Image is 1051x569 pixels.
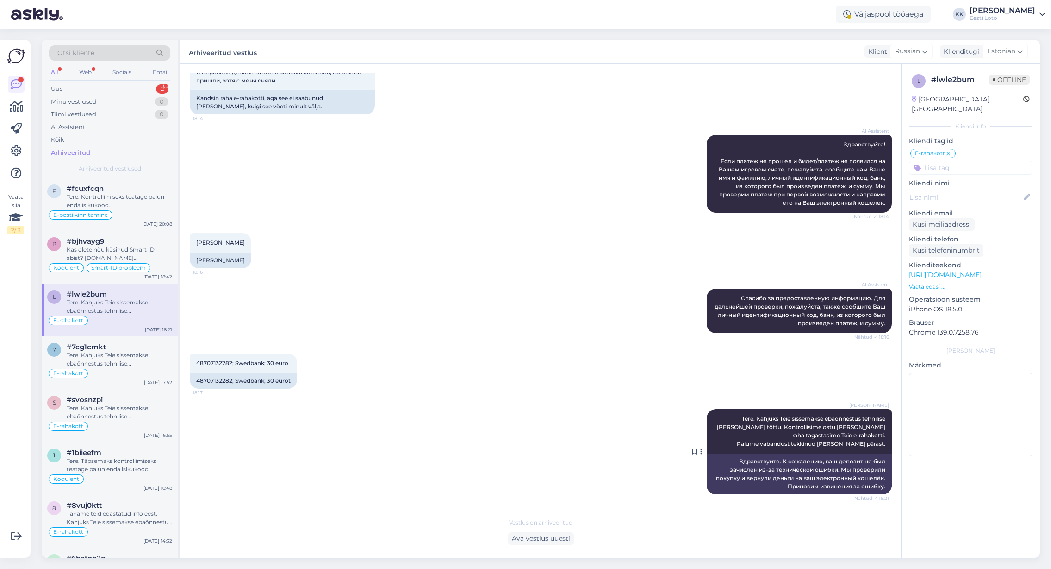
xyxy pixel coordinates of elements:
[51,97,97,107] div: Minu vestlused
[51,123,85,132] div: AI Assistent
[53,452,55,459] span: 1
[67,184,104,193] span: #fcuxfcqn
[909,295,1032,304] p: Operatsioonisüsteem
[912,95,1023,114] div: [GEOGRAPHIC_DATA], [GEOGRAPHIC_DATA]
[143,273,172,280] div: [DATE] 18:42
[53,318,83,323] span: E-rahakott
[989,75,1030,85] span: Offline
[909,234,1032,244] p: Kliendi telefon
[53,529,83,535] span: E-rahakott
[970,7,1045,22] a: [PERSON_NAME]Eesti Loto
[193,115,227,122] span: 18:14
[57,48,94,58] span: Otsi kliente
[7,193,24,234] div: Vaata siia
[67,193,172,209] div: Tere. Kontrollimiseks teatage palun enda isikukood.
[909,347,1032,355] div: [PERSON_NAME]
[155,110,168,119] div: 0
[51,84,62,94] div: Uus
[849,402,889,409] span: [PERSON_NAME]
[67,351,172,368] div: Tere. Kahjuks Teie sissemakse ebaõnnestus tehnilise [PERSON_NAME] tõttu. Kontrollisime ostu [PERS...
[508,532,574,545] div: Ava vestlus uuesti
[53,371,83,376] span: E-rahakott
[854,495,889,502] span: Nähtud ✓ 18:21
[143,485,172,492] div: [DATE] 16:48
[909,260,1032,270] p: Klienditeekond
[836,6,931,23] div: Väljaspool tööaega
[915,151,945,156] span: E-rahakott
[909,192,1022,202] input: Lisa nimi
[67,290,107,298] span: #lwle2bum
[142,221,172,228] div: [DATE] 20:08
[67,237,104,246] span: #bjhvayg9
[49,66,60,78] div: All
[144,379,172,386] div: [DATE] 17:52
[909,283,1032,291] p: Vaata edasi ...
[52,240,56,247] span: b
[190,373,297,389] div: 48707132282; Swedbank; 30 eurot
[67,554,106,563] span: #6hatnh2q
[970,7,1035,14] div: [PERSON_NAME]
[144,432,172,439] div: [DATE] 16:55
[509,518,572,527] span: Vestlus on arhiveeritud
[190,90,375,114] div: Kandsin raha e-rahakotti, aga see ei saabunud [PERSON_NAME], kuigi see võeti minult välja.
[53,265,79,271] span: Koduleht
[53,212,108,218] span: E-posti kinnitamine
[77,66,93,78] div: Web
[940,47,979,57] div: Klienditugi
[67,510,172,526] div: Täname teid edastatud info eest. Kahjuks Teie sissemakse ebaõnnestus tehnilise [PERSON_NAME] tõtt...
[51,135,64,145] div: Kõik
[111,66,133,78] div: Socials
[53,293,56,300] span: l
[7,47,25,65] img: Askly Logo
[917,77,920,84] span: l
[909,304,1032,314] p: iPhone OS 18.5.0
[931,74,989,85] div: # lwle2bum
[67,298,172,315] div: Tere. Kahjuks Teie sissemakse ebaõnnestus tehnilise [PERSON_NAME] tõttu. Kontrollisime ostu [PERS...
[155,97,168,107] div: 0
[143,537,172,544] div: [DATE] 14:32
[193,269,227,276] span: 18:16
[91,265,146,271] span: Smart-ID probleem
[717,415,887,447] span: Tere. Kahjuks Teie sissemakse ebaõnnestus tehnilise [PERSON_NAME] tõttu. Kontrollisime ostu [PERS...
[953,8,966,21] div: KK
[715,295,887,327] span: Спасибо за предоставленную информацию. Для дальнейшей проверки, пожалуйста, также сообщите Ваш ли...
[53,424,83,429] span: E-rahakott
[67,457,172,474] div: Tere. Täpsemaks kontrollimiseks teatage palun enda isikukood.
[909,328,1032,337] p: Chrome 139.0.7258.76
[67,246,172,262] div: Kas olete nõu küsinud Smart ID abist? [DOMAIN_NAME][EMAIL_ADDRESS][DOMAIN_NAME]
[909,136,1032,146] p: Kliendi tag'id
[193,389,227,396] span: 18:17
[909,360,1032,370] p: Märkmed
[7,226,24,234] div: 2 / 3
[970,14,1035,22] div: Eesti Loto
[909,244,983,257] div: Küsi telefoninumbrit
[864,47,887,57] div: Klient
[53,346,56,353] span: 7
[145,326,172,333] div: [DATE] 18:21
[52,505,56,512] span: 8
[53,476,79,482] span: Koduleht
[196,360,288,367] span: 48707132282; Swedbank; 30 euro
[909,271,982,279] a: [URL][DOMAIN_NAME]
[909,209,1032,218] p: Kliendi email
[909,161,1032,175] input: Lisa tag
[53,399,56,406] span: s
[51,148,90,158] div: Arhiveeritud
[156,84,168,94] div: 2
[854,127,889,134] span: AI Assistent
[196,239,245,246] span: [PERSON_NAME]
[854,213,889,220] span: Nähtud ✓ 18:14
[67,449,101,457] span: #1biieefm
[67,343,106,351] span: #7cg1cmkt
[909,178,1032,188] p: Kliendi nimi
[909,318,1032,328] p: Brauser
[52,188,56,195] span: f
[67,396,103,404] span: #svosnzpi
[189,45,257,58] label: Arhiveeritud vestlus
[909,122,1032,131] div: Kliendi info
[67,501,102,510] span: #8vuj0ktt
[53,557,56,564] span: 6
[190,253,251,268] div: [PERSON_NAME]
[987,46,1015,57] span: Estonian
[51,110,96,119] div: Tiimi vestlused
